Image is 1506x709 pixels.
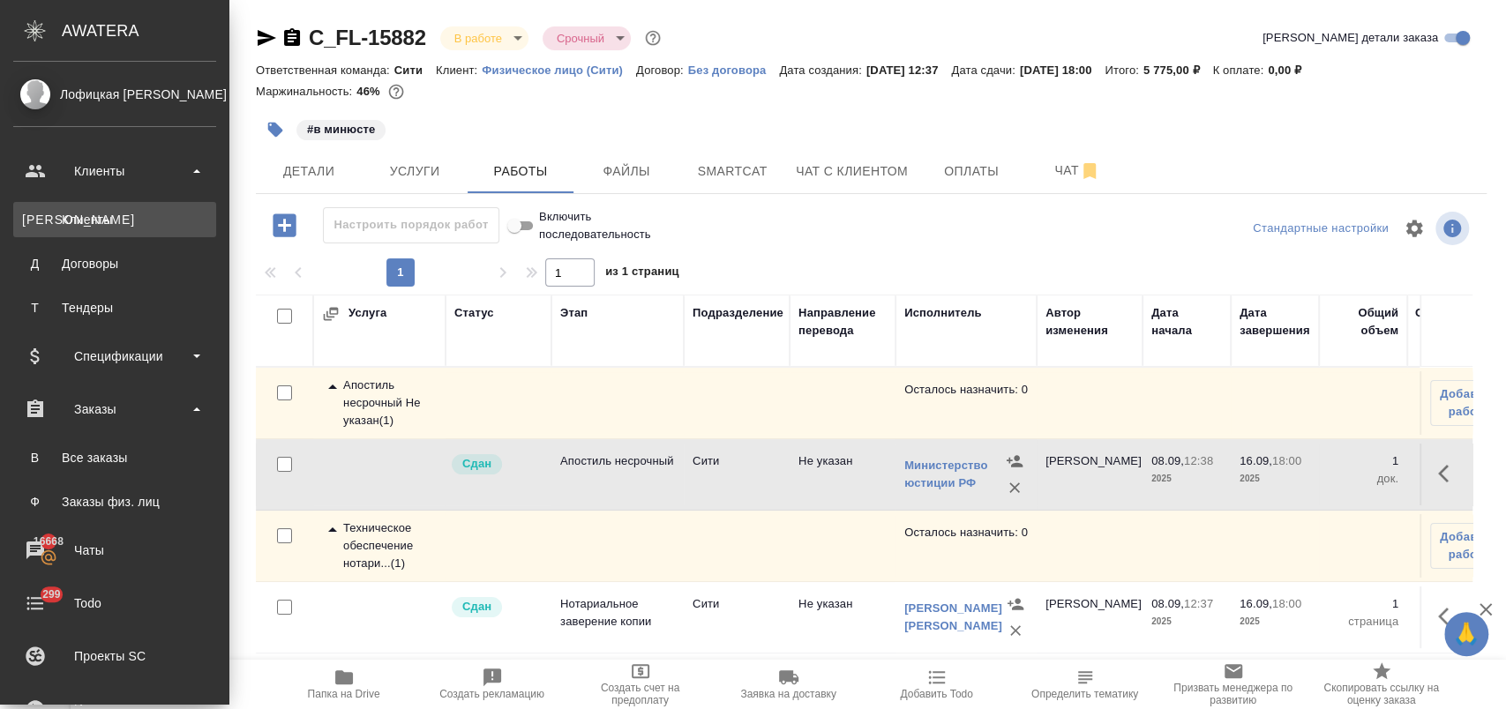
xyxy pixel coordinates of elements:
button: Срочный [551,31,610,46]
div: Оплачиваемый объем [1415,304,1504,340]
span: Создать счет на предоплату [577,682,704,706]
span: Детали [266,160,351,183]
div: Подразделение [693,304,783,322]
button: Скопировать ссылку на оценку заказа [1307,660,1456,709]
span: Чат с клиентом [796,160,908,183]
p: 2025 [1151,470,1222,488]
p: [DATE] 18:00 [1020,63,1105,77]
p: Клиент: [436,63,482,77]
a: ТТендеры [13,290,216,325]
span: Добавить Todo [900,688,972,700]
p: 1 [1328,595,1398,613]
a: Проекты SC [4,634,225,678]
p: 12:38 [1184,454,1213,467]
div: Менеджер проверил работу исполнителя, передает ее на следующий этап [450,452,543,476]
p: Дата сдачи: [951,63,1019,77]
button: Развернуть [322,305,340,323]
div: Клиенты [22,211,207,228]
p: Нотариальное заверение копии [560,595,675,631]
button: В работе [449,31,507,46]
p: 5 775,00 ₽ [1143,63,1213,77]
td: Не указан [790,444,895,505]
p: док. [1416,470,1504,488]
a: ДДоговоры [13,246,216,281]
p: 46% [356,85,384,98]
p: 1 [1416,452,1504,470]
p: #в минюсте [307,121,375,138]
td: Сити [684,444,790,505]
button: Папка на Drive [270,660,418,709]
td: Осталось назначить: 0 [895,515,1037,577]
p: Итого: [1105,63,1143,77]
span: Настроить таблицу [1393,207,1435,250]
div: split button [1248,215,1393,243]
div: AWATERA [62,13,229,49]
a: 16668Чаты [4,528,225,572]
button: Назначить [1002,591,1029,617]
p: Сдан [462,455,491,473]
p: 1 [1328,452,1398,470]
p: [DATE] 12:37 [866,63,952,77]
div: Техническое обеспечение нотариального свидетельствования верности копии документа Не указан [322,519,437,572]
td: Осталось назначить: 0 [895,372,1037,434]
span: Скопировать ссылку на оценку заказа [1318,682,1445,706]
div: Проекты SC [13,643,216,669]
button: Здесь прячутся важные кнопки [1427,452,1470,495]
div: Услуга [322,304,454,323]
button: Скопировать ссылку для ЯМессенджера [256,27,277,49]
button: Удалить [1002,617,1029,644]
p: 12:37 [1184,597,1213,610]
p: док. [1328,470,1398,488]
p: Ответственная команда: [256,63,394,77]
p: 1 [1416,595,1504,613]
p: Дата создания: [779,63,865,77]
button: Удалить [1001,474,1028,501]
span: Чат [1035,160,1120,182]
td: Сити [684,586,790,648]
td: Не указан [790,586,895,648]
span: Определить тематику [1031,688,1138,700]
span: Файлы [584,160,669,183]
td: [PERSON_NAME] [1037,444,1143,505]
p: К оплате: [1212,63,1268,77]
span: Создать рекламацию [439,688,544,700]
div: Todo [13,590,216,616]
a: Без договора [688,62,780,77]
p: 2025 [1240,613,1310,631]
div: Апостиль несрочный Не указан [322,377,437,429]
div: Заказы физ. лиц [22,493,207,511]
div: Дата начала [1151,304,1222,340]
div: Дата завершения [1240,304,1310,340]
span: 299 [32,586,71,603]
button: Добавить тэг [256,110,295,149]
div: Автор изменения [1045,304,1134,340]
button: Доп статусы указывают на важность/срочность заказа [641,26,664,49]
span: Оплаты [929,160,1014,183]
p: Сдан [462,598,491,616]
div: Этап [560,304,588,322]
button: Заявка на доставку [715,660,863,709]
p: 16.09, [1240,454,1272,467]
span: [PERSON_NAME] детали заказа [1262,29,1438,47]
button: Добавить работу [260,207,309,243]
p: 18:00 [1272,597,1301,610]
span: Папка на Drive [308,688,380,700]
div: Договоры [22,255,207,272]
div: Заказы [13,396,216,422]
div: Спецификации [13,343,216,369]
p: 08.09, [1151,454,1184,467]
button: Скопировать ссылку [281,27,303,49]
p: 08.09, [1151,597,1184,610]
a: C_FL-15882 [309,26,426,49]
div: Направление перевода [798,304,887,340]
span: 🙏 [1451,616,1481,653]
div: В работе [440,26,528,50]
a: ФЗаказы физ. лиц [13,484,216,519]
p: 0,00 ₽ [1268,63,1315,77]
a: [PERSON_NAME] [PERSON_NAME] [904,601,1002,632]
p: Без договора [688,63,780,77]
a: 299Todo [4,581,225,625]
a: [PERSON_NAME]Клиенты [13,202,216,237]
span: 16668 [23,533,74,550]
span: Добавить работу [1440,528,1498,563]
